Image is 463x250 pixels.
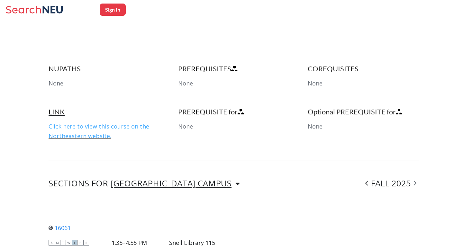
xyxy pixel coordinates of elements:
div: [GEOGRAPHIC_DATA] CAMPUS [110,180,232,187]
span: S [83,240,89,246]
div: Snell Library 115 [169,239,215,246]
button: Sign In [100,4,126,16]
span: M [54,240,60,246]
span: T [72,240,77,246]
span: None [49,79,63,87]
h4: Optional PREREQUISITE for [308,107,419,116]
span: W [66,240,72,246]
span: F [77,240,83,246]
div: 1:35–4:55 PM [112,239,147,246]
a: 16061 [49,224,71,232]
span: None [178,122,193,130]
span: None [308,79,322,87]
span: T [60,240,66,246]
h4: PREREQUISITE for [178,107,289,116]
h4: PREREQUISITES [178,64,289,73]
div: SECTIONS FOR [49,180,240,187]
span: S [49,240,54,246]
h4: NUPATHS [49,64,160,73]
a: Click here to view this course on the Northeastern website. [49,122,149,140]
div: FALL 2025 [363,180,419,187]
span: None [178,79,193,87]
span: None [308,122,322,130]
h4: LINK [49,107,160,116]
h4: COREQUISITES [308,64,419,73]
